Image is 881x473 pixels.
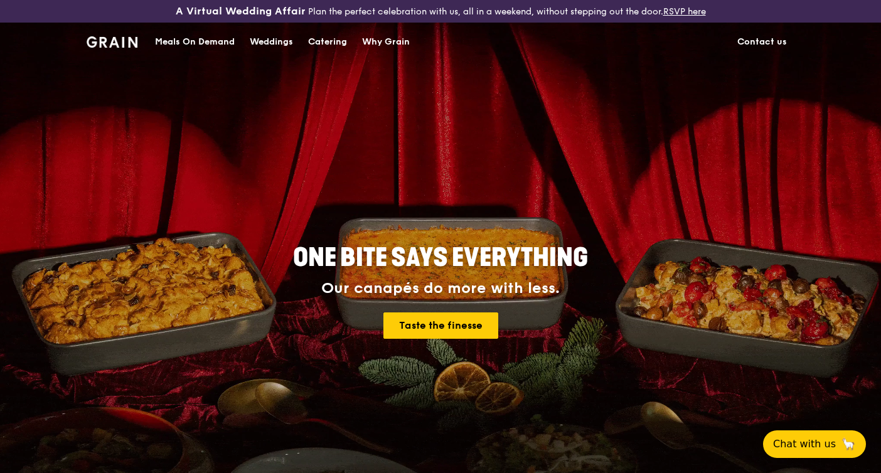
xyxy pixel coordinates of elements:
[176,5,306,18] h3: A Virtual Wedding Affair
[242,23,301,61] a: Weddings
[773,437,836,452] span: Chat with us
[308,23,347,61] div: Catering
[147,5,734,18] div: Plan the perfect celebration with us, all in a weekend, without stepping out the door.
[155,23,235,61] div: Meals On Demand
[763,430,866,458] button: Chat with us🦙
[355,23,417,61] a: Why Grain
[841,437,856,452] span: 🦙
[87,22,137,60] a: GrainGrain
[383,312,498,339] a: Taste the finesse
[293,243,588,273] span: ONE BITE SAYS EVERYTHING
[87,36,137,48] img: Grain
[362,23,410,61] div: Why Grain
[663,6,706,17] a: RSVP here
[215,280,666,297] div: Our canapés do more with less.
[250,23,293,61] div: Weddings
[730,23,794,61] a: Contact us
[301,23,355,61] a: Catering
